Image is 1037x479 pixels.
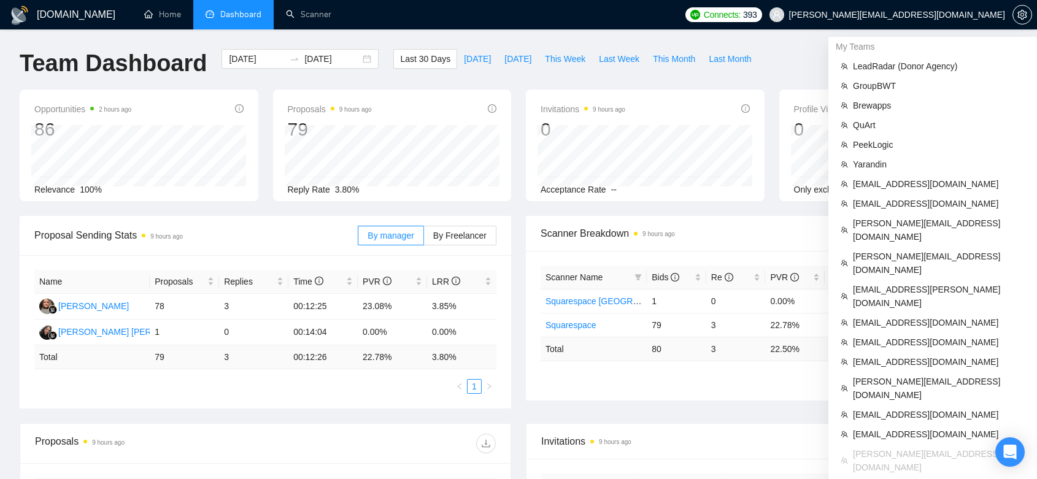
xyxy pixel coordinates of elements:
[853,283,1025,310] span: [EMAIL_ADDRESS][PERSON_NAME][DOMAIN_NAME]
[358,294,427,320] td: 23.08%
[433,231,487,240] span: By Freelancer
[1012,10,1032,20] a: setting
[773,10,781,19] span: user
[634,274,642,281] span: filter
[841,431,848,438] span: team
[288,345,358,369] td: 00:12:26
[646,49,702,69] button: This Month
[476,434,496,453] button: download
[358,320,427,345] td: 0.00%
[790,273,799,282] span: info-circle
[706,313,766,337] td: 3
[545,320,596,330] a: Squarespace
[288,118,372,141] div: 79
[383,277,391,285] span: info-circle
[853,355,1025,369] span: [EMAIL_ADDRESS][DOMAIN_NAME]
[841,319,848,326] span: team
[765,313,825,337] td: 22.78%
[541,434,1002,449] span: Invitations
[315,277,323,285] span: info-circle
[220,9,261,20] span: Dashboard
[853,158,1025,171] span: Yarandin
[841,293,848,300] span: team
[671,273,679,282] span: info-circle
[1012,5,1032,25] button: setting
[452,379,467,394] li: Previous Page
[841,358,848,366] span: team
[39,299,55,314] img: VM
[853,250,1025,277] span: [PERSON_NAME][EMAIL_ADDRESS][DOMAIN_NAME]
[400,52,450,66] span: Last 30 Days
[704,8,741,21] span: Connects:
[841,121,848,129] span: team
[150,233,183,240] time: 9 hours ago
[482,379,496,394] button: right
[545,52,585,66] span: This Week
[58,325,210,339] div: [PERSON_NAME] [PERSON_NAME] B
[477,439,495,448] span: download
[34,102,131,117] span: Opportunities
[765,289,825,313] td: 0.00%
[853,59,1025,73] span: LeadRadar (Donor Agency)
[794,185,918,194] span: Only exclusive agency members
[841,161,848,168] span: team
[219,345,288,369] td: 3
[39,326,210,336] a: LA[PERSON_NAME] [PERSON_NAME] B
[853,375,1025,402] span: [PERSON_NAME][EMAIL_ADDRESS][DOMAIN_NAME]
[545,272,603,282] span: Scanner Name
[706,289,766,313] td: 0
[393,49,457,69] button: Last 30 Days
[841,457,848,464] span: team
[841,141,848,148] span: team
[288,102,372,117] span: Proposals
[80,185,102,194] span: 100%
[34,345,150,369] td: Total
[765,337,825,361] td: 22.50 %
[304,52,360,66] input: End date
[224,275,274,288] span: Replies
[358,345,427,369] td: 22.78 %
[219,294,288,320] td: 3
[99,106,131,113] time: 2 hours ago
[593,106,625,113] time: 9 hours ago
[144,9,181,20] a: homeHome
[427,294,496,320] td: 3.85%
[541,185,606,194] span: Acceptance Rate
[599,439,631,445] time: 9 hours ago
[841,411,848,418] span: team
[853,177,1025,191] span: [EMAIL_ADDRESS][DOMAIN_NAME]
[541,118,625,141] div: 0
[841,180,848,188] span: team
[841,339,848,346] span: team
[853,408,1025,421] span: [EMAIL_ADDRESS][DOMAIN_NAME]
[541,102,625,117] span: Invitations
[48,331,57,340] img: gigradar-bm.png
[841,385,848,392] span: team
[841,200,848,207] span: team
[853,217,1025,243] span: [PERSON_NAME][EMAIL_ADDRESS][DOMAIN_NAME]
[150,320,219,345] td: 1
[541,337,647,361] td: Total
[150,294,219,320] td: 78
[709,52,751,66] span: Last Month
[488,104,496,113] span: info-circle
[219,270,288,294] th: Replies
[853,79,1025,93] span: GroupBWT
[427,320,496,345] td: 0.00%
[335,185,360,194] span: 3.80%
[150,270,219,294] th: Proposals
[741,104,750,113] span: info-circle
[39,324,55,340] img: LA
[39,301,129,310] a: VM[PERSON_NAME]
[92,439,125,446] time: 9 hours ago
[841,102,848,109] span: team
[427,345,496,369] td: 3.80 %
[498,49,538,69] button: [DATE]
[841,63,848,70] span: team
[853,447,1025,474] span: [PERSON_NAME][EMAIL_ADDRESS][DOMAIN_NAME]
[150,345,219,369] td: 79
[467,379,482,394] li: 1
[853,335,1025,349] span: [EMAIL_ADDRESS][DOMAIN_NAME]
[853,427,1025,441] span: [EMAIL_ADDRESS][DOMAIN_NAME]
